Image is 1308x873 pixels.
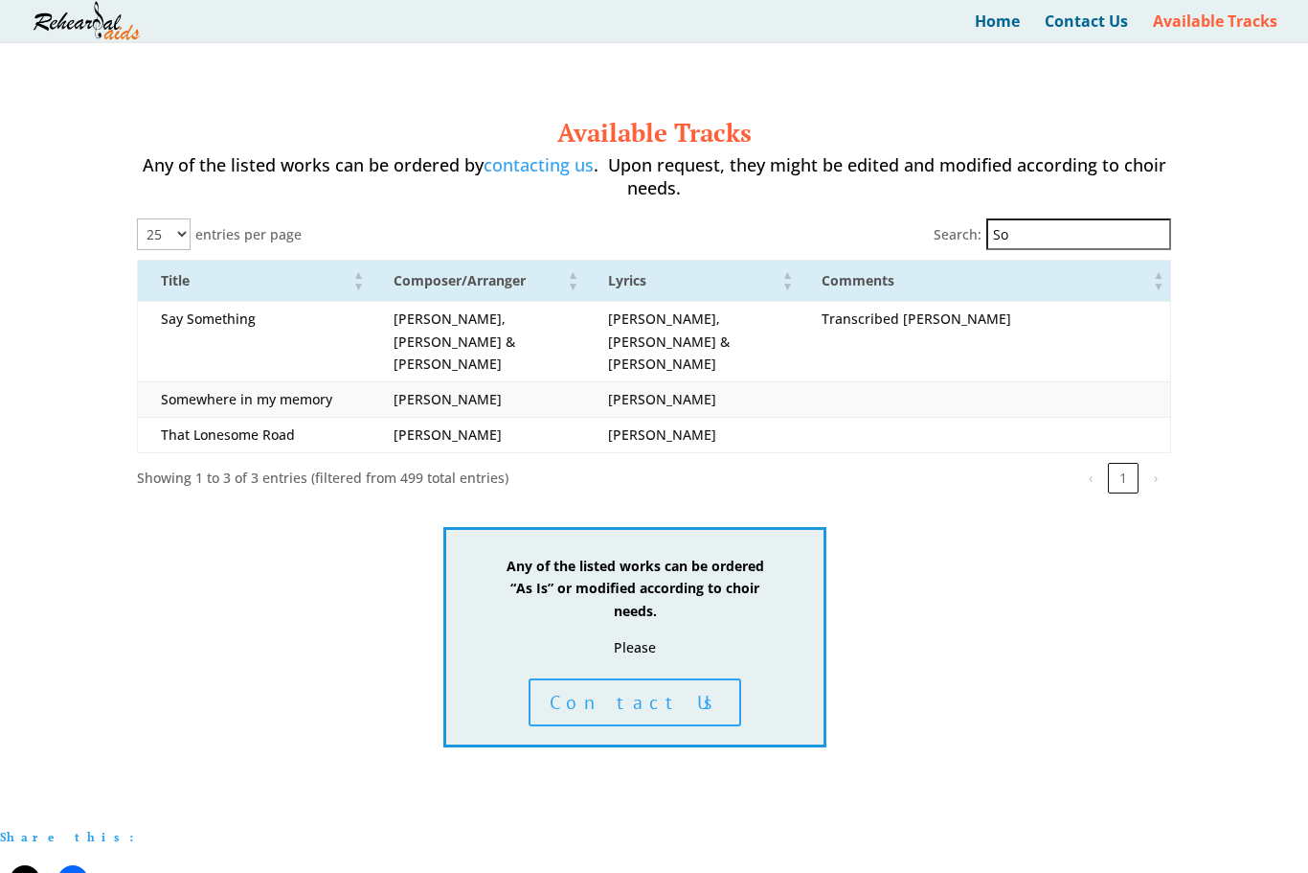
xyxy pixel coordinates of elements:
[934,223,981,246] label: Search:
[1153,14,1277,42] a: Available Tracks
[504,636,766,659] p: Please
[138,301,371,381] td: Say Something
[1108,463,1139,494] button: 1
[585,382,800,418] td: [PERSON_NAME]
[975,14,1020,42] a: Home
[1073,463,1171,494] nav: pagination
[1045,14,1128,42] a: Contact Us
[371,301,585,381] td: [PERSON_NAME], [PERSON_NAME] & [PERSON_NAME]
[781,261,793,301] span: Lyrics: Activate to sort
[585,418,800,453] td: [PERSON_NAME]
[137,154,1171,218] p: Any of the listed works can be ordered by . Upon request, they might be edited and modified accor...
[585,301,800,381] td: [PERSON_NAME], [PERSON_NAME] & [PERSON_NAME]
[557,116,752,149] span: Available Tracks
[507,557,764,621] strong: Any of the listed works can be ordered “As Is” or modified according to choir needs.
[529,678,741,726] a: Contact Us
[1153,261,1164,301] span: Comments: Activate to sort
[371,418,585,453] td: [PERSON_NAME]
[1075,463,1106,494] button: Previous
[371,382,585,418] td: [PERSON_NAME]
[353,261,365,301] span: Title: Activate to sort
[822,271,894,289] span: Comments
[799,301,1170,381] td: Transcribed [PERSON_NAME]
[138,382,371,418] td: Somewhere in my memory
[394,271,526,289] span: Composer/Arranger
[484,153,594,176] a: contacting us
[568,261,579,301] span: Composer/Arranger: Activate to sort
[161,271,190,289] span: Title
[137,467,508,490] div: Showing 1 to 3 of 3 entries (filtered from 499 total entries)
[138,418,371,453] td: That Lonesome Road
[195,223,302,246] label: entries per page
[608,271,646,289] span: Lyrics
[1140,463,1171,494] button: Next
